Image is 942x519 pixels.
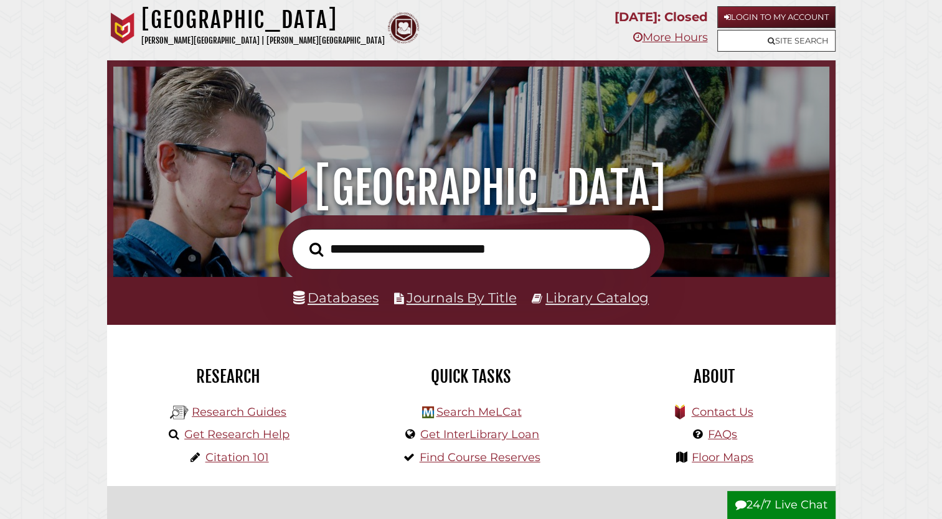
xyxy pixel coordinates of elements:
[192,405,286,419] a: Research Guides
[407,289,517,306] a: Journals By Title
[184,428,290,441] a: Get Research Help
[436,405,521,419] a: Search MeLCat
[141,34,385,48] p: [PERSON_NAME][GEOGRAPHIC_DATA] | [PERSON_NAME][GEOGRAPHIC_DATA]
[388,12,419,44] img: Calvin Theological Seminary
[309,241,323,256] i: Search
[141,6,385,34] h1: [GEOGRAPHIC_DATA]
[107,12,138,44] img: Calvin University
[116,366,341,387] h2: Research
[708,428,737,441] a: FAQs
[602,366,826,387] h2: About
[691,405,753,419] a: Contact Us
[614,6,707,28] p: [DATE]: Closed
[545,289,649,306] a: Library Catalog
[205,451,269,464] a: Citation 101
[717,6,836,28] a: Login to My Account
[422,406,434,418] img: Hekman Library Logo
[692,451,753,464] a: Floor Maps
[633,30,707,44] a: More Hours
[359,366,583,387] h2: Quick Tasks
[717,30,836,52] a: Site Search
[293,289,379,306] a: Databases
[420,428,539,441] a: Get InterLibrary Loan
[170,403,189,422] img: Hekman Library Logo
[303,239,329,261] button: Search
[420,451,540,464] a: Find Course Reserves
[127,161,815,215] h1: [GEOGRAPHIC_DATA]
